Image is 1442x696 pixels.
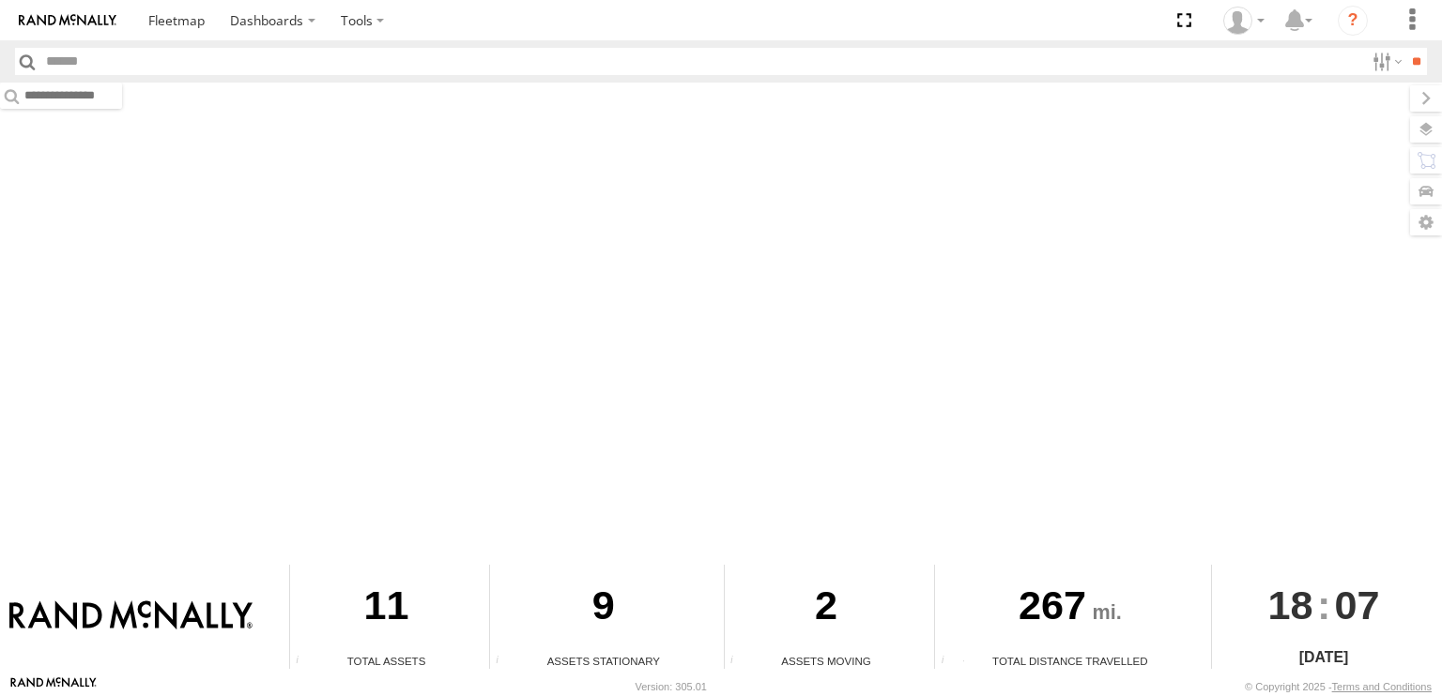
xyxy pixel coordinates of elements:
[290,655,318,669] div: Total number of Enabled Assets
[935,655,963,669] div: Total distance travelled by all assets within specified date range and applied filters
[1332,681,1432,692] a: Terms and Conditions
[10,677,97,696] a: Visit our Website
[490,653,716,669] div: Assets Stationary
[1217,7,1271,35] div: Valeo Dash
[19,14,116,27] img: rand-logo.svg
[1245,681,1432,692] div: © Copyright 2025 -
[490,565,716,653] div: 9
[1410,209,1442,235] label: Map Settings
[290,653,483,669] div: Total Assets
[1335,565,1380,645] span: 07
[935,565,1204,653] div: 267
[1268,565,1313,645] span: 18
[9,600,253,632] img: Rand McNally
[636,681,707,692] div: Version: 305.01
[1212,646,1434,669] div: [DATE]
[1338,6,1368,36] i: ?
[725,653,928,669] div: Assets Moving
[1365,48,1405,75] label: Search Filter Options
[935,653,1204,669] div: Total Distance Travelled
[1212,565,1434,645] div: :
[725,655,753,669] div: Total number of assets current in transit.
[725,565,928,653] div: 2
[290,565,483,653] div: 11
[490,655,518,669] div: Total number of assets current stationary.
